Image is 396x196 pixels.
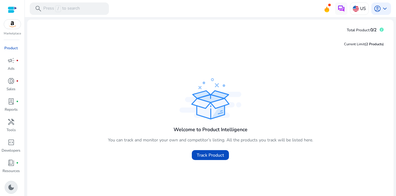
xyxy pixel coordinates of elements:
[6,86,15,92] p: Sales
[344,42,384,47] div: Current Limit )
[4,45,18,51] p: Product
[365,42,383,47] span: (2 Products
[360,3,366,14] p: US
[43,5,80,12] p: Press to search
[7,184,15,191] span: dark_mode
[6,127,16,133] p: Tools
[2,168,20,174] p: Resources
[370,27,377,33] span: 0/2
[347,28,370,33] span: Total Product:
[16,100,19,103] span: fiber_manual_record
[179,78,241,119] img: track_product.svg
[353,6,359,12] img: us.svg
[374,5,381,12] span: account_circle
[7,77,15,85] span: donut_small
[2,148,20,153] p: Developers
[8,66,15,71] p: Ads
[16,162,19,164] span: fiber_manual_record
[4,31,21,36] p: Marketplace
[7,98,15,105] span: lab_profile
[4,20,21,29] img: amazon.svg
[16,80,19,82] span: fiber_manual_record
[5,107,18,112] p: Reports
[7,36,15,44] span: inventory_2
[7,57,15,64] span: campaign
[7,159,15,167] span: book_4
[108,137,313,143] p: You can track and monitor your own and competitor’s listing. All the products you track will be l...
[16,59,19,62] span: fiber_manual_record
[7,118,15,126] span: handyman
[381,5,389,12] span: keyboard_arrow_down
[7,139,15,146] span: code_blocks
[174,127,247,133] h4: Welcome to Product Intelligence
[197,152,224,158] span: Track Product
[55,5,61,12] span: /
[35,5,42,12] span: search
